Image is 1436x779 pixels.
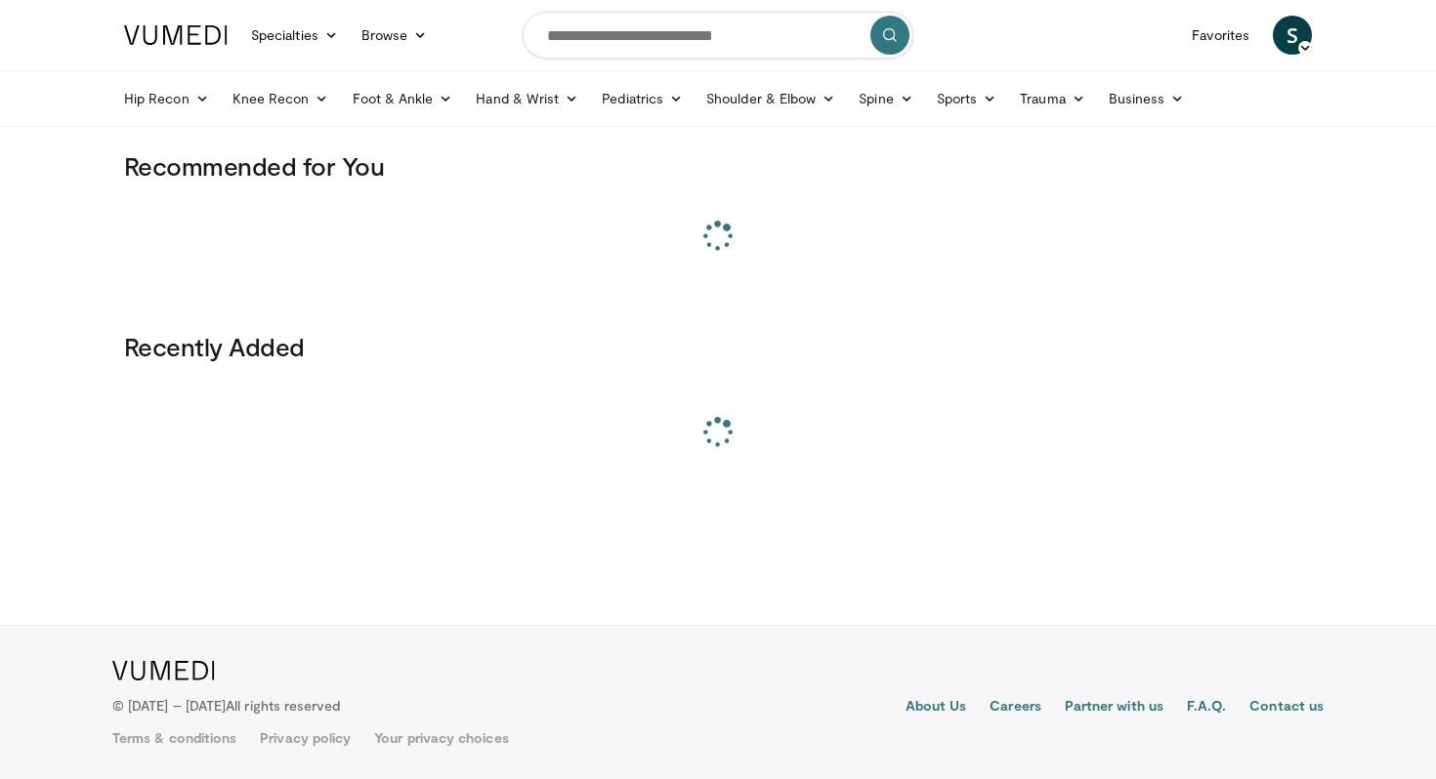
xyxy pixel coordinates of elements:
[124,25,228,45] img: VuMedi Logo
[523,12,913,59] input: Search topics, interventions
[695,79,847,118] a: Shoulder & Elbow
[341,79,465,118] a: Foot & Ankle
[1008,79,1097,118] a: Trauma
[350,16,440,55] a: Browse
[990,696,1041,719] a: Careers
[464,79,590,118] a: Hand & Wrist
[112,696,341,716] p: © [DATE] – [DATE]
[1187,696,1226,719] a: F.A.Q.
[124,150,1312,182] h3: Recommended for You
[590,79,695,118] a: Pediatrics
[847,79,924,118] a: Spine
[124,331,1312,362] h3: Recently Added
[260,728,351,748] a: Privacy policy
[906,696,967,719] a: About Us
[1180,16,1261,55] a: Favorites
[221,79,341,118] a: Knee Recon
[925,79,1009,118] a: Sports
[226,697,340,714] span: All rights reserved
[239,16,350,55] a: Specialties
[112,79,221,118] a: Hip Recon
[112,661,215,680] img: VuMedi Logo
[1097,79,1197,118] a: Business
[112,728,236,748] a: Terms & conditions
[374,728,508,748] a: Your privacy choices
[1065,696,1163,719] a: Partner with us
[1249,696,1324,719] a: Contact us
[1273,16,1312,55] a: S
